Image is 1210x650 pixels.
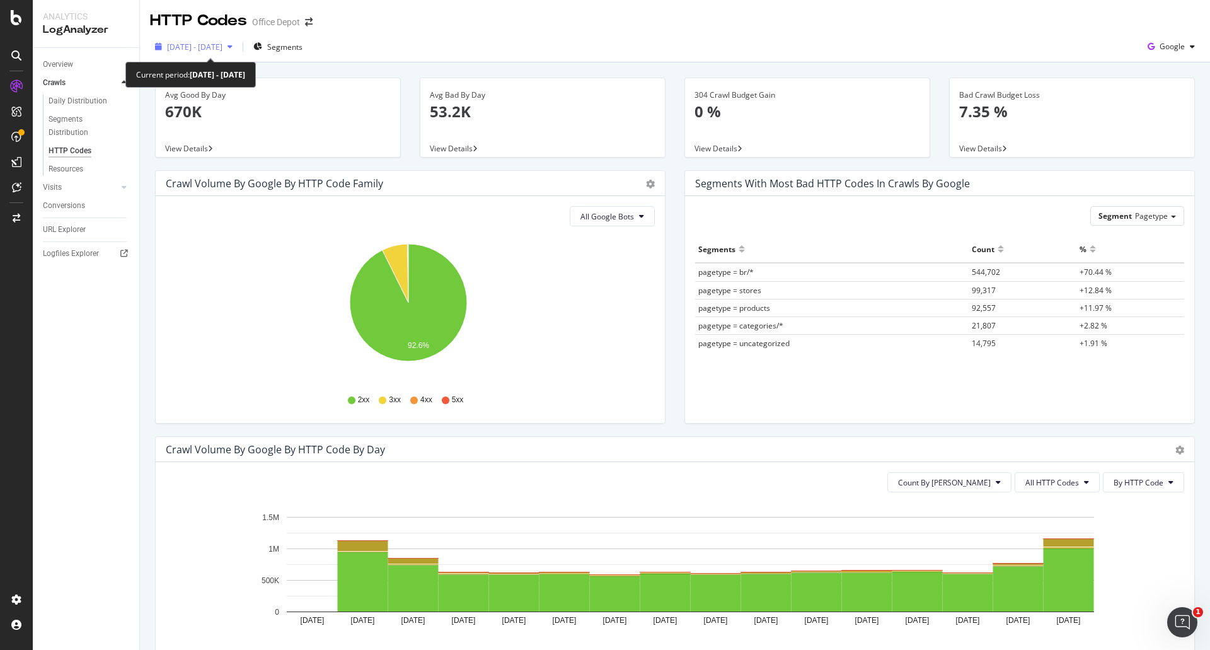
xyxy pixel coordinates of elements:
[430,101,655,122] p: 53.2K
[1103,472,1184,492] button: By HTTP Code
[43,199,130,212] a: Conversions
[49,163,83,176] div: Resources
[49,113,118,139] div: Segments Distribution
[165,143,208,154] span: View Details
[1167,607,1197,637] iframe: Intercom live chat
[150,10,247,32] div: HTTP Codes
[452,616,476,625] text: [DATE]
[855,616,879,625] text: [DATE]
[695,177,970,190] div: Segments with most bad HTTP codes in Crawls by google
[694,101,920,122] p: 0 %
[43,223,86,236] div: URL Explorer
[275,608,279,617] text: 0
[43,10,129,23] div: Analytics
[1175,446,1184,455] div: gear
[43,58,73,71] div: Overview
[1135,211,1168,221] span: Pagetype
[754,616,778,625] text: [DATE]
[972,267,1000,277] span: 544,702
[805,616,829,625] text: [DATE]
[694,90,920,101] div: 304 Crawl Budget Gain
[603,616,627,625] text: [DATE]
[959,143,1002,154] span: View Details
[43,247,130,260] a: Logfiles Explorer
[268,545,279,554] text: 1M
[898,477,991,488] span: Count By Day
[150,37,238,57] button: [DATE] - [DATE]
[248,37,308,57] button: Segments
[43,58,130,71] a: Overview
[165,101,391,122] p: 670K
[1160,41,1185,52] span: Google
[972,285,996,296] span: 99,317
[698,285,761,296] span: pagetype = stores
[49,113,130,139] a: Segments Distribution
[420,395,432,405] span: 4xx
[1080,285,1112,296] span: +12.84 %
[1080,338,1107,349] span: +1.91 %
[166,236,650,383] svg: A chart.
[698,239,735,259] div: Segments
[351,616,375,625] text: [DATE]
[49,144,91,158] div: HTTP Codes
[430,143,473,154] span: View Details
[704,616,728,625] text: [DATE]
[887,472,1011,492] button: Count By [PERSON_NAME]
[267,42,302,52] span: Segments
[1193,607,1203,617] span: 1
[43,76,66,90] div: Crawls
[1006,616,1030,625] text: [DATE]
[972,239,994,259] div: Count
[570,206,655,226] button: All Google Bots
[1057,616,1081,625] text: [DATE]
[166,443,385,456] div: Crawl Volume by google by HTTP Code by Day
[43,181,118,194] a: Visits
[358,395,370,405] span: 2xx
[972,303,996,313] span: 92,557
[698,320,783,331] span: pagetype = categories/*
[43,181,62,194] div: Visits
[1143,37,1200,57] button: Google
[49,95,130,108] a: Daily Distribution
[305,18,313,26] div: arrow-right-arrow-left
[167,42,222,52] span: [DATE] - [DATE]
[136,67,245,82] div: Current period:
[401,616,425,625] text: [DATE]
[959,101,1185,122] p: 7.35 %
[1098,211,1132,221] span: Segment
[452,395,464,405] span: 5xx
[959,90,1185,101] div: Bad Crawl Budget Loss
[49,163,130,176] a: Resources
[646,180,655,189] div: gear
[430,90,655,101] div: Avg Bad By Day
[502,616,526,625] text: [DATE]
[262,576,279,585] text: 500K
[43,76,118,90] a: Crawls
[972,338,996,349] span: 14,795
[1080,239,1086,259] div: %
[252,16,300,28] div: Office Depot
[1025,477,1079,488] span: All HTTP Codes
[1080,303,1112,313] span: +11.97 %
[1015,472,1100,492] button: All HTTP Codes
[698,303,770,313] span: pagetype = products
[698,267,754,277] span: pagetype = br/*
[166,502,1175,649] svg: A chart.
[301,616,325,625] text: [DATE]
[972,320,996,331] span: 21,807
[698,338,790,349] span: pagetype = uncategorized
[580,211,634,222] span: All Google Bots
[1080,267,1112,277] span: +70.44 %
[43,23,129,37] div: LogAnalyzer
[1080,320,1107,331] span: +2.82 %
[49,95,107,108] div: Daily Distribution
[389,395,401,405] span: 3xx
[49,144,130,158] a: HTTP Codes
[906,616,930,625] text: [DATE]
[165,90,391,101] div: Avg Good By Day
[166,177,383,190] div: Crawl Volume by google by HTTP Code Family
[553,616,577,625] text: [DATE]
[43,247,99,260] div: Logfiles Explorer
